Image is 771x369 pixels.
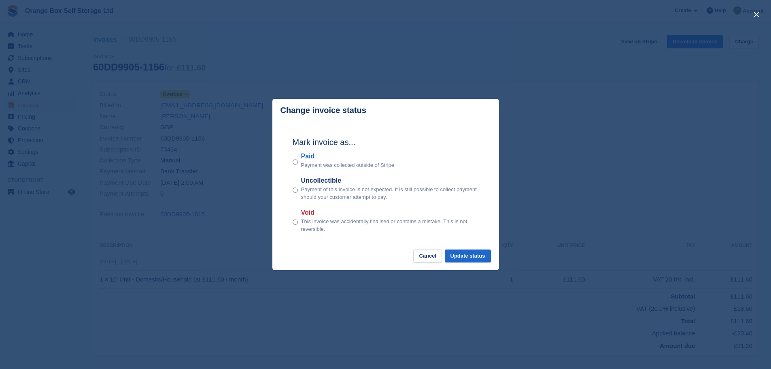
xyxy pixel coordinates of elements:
label: Void [301,208,479,218]
p: This invoice was accidentally finalised or contains a mistake. This is not reversible. [301,218,479,233]
button: Cancel [413,250,442,263]
button: Update status [445,250,491,263]
h2: Mark invoice as... [293,136,479,148]
button: close [750,8,763,21]
p: Payment of this invoice is not expected. It is still possible to collect payment should your cust... [301,186,479,201]
p: Change invoice status [280,106,366,115]
label: Uncollectible [301,176,479,186]
label: Paid [301,151,396,161]
p: Payment was collected outside of Stripe. [301,161,396,169]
